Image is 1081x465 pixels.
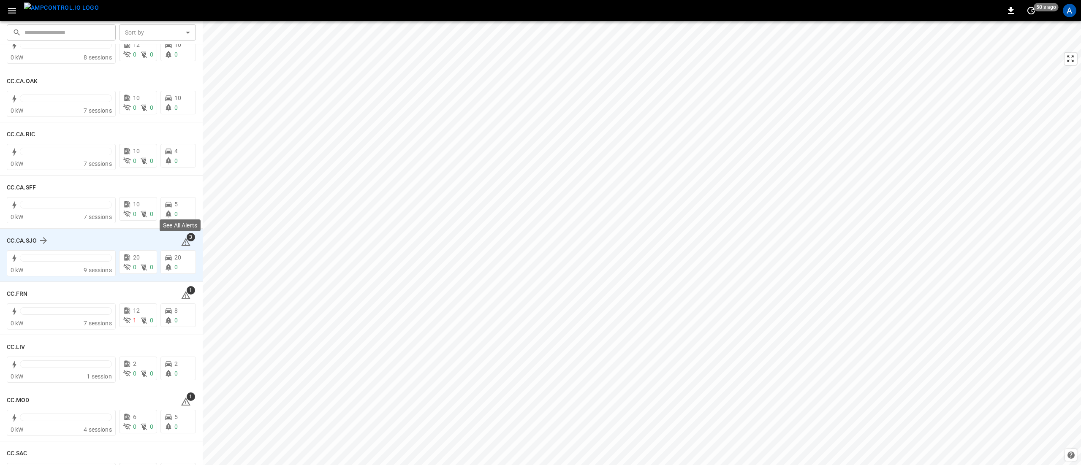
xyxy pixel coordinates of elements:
span: 0 kW [11,160,24,167]
h6: CC.FRN [7,289,28,299]
span: 4 sessions [84,426,112,433]
span: 0 [150,211,153,217]
span: 0 [174,104,178,111]
span: 0 [133,104,136,111]
span: 1 [187,392,195,401]
span: 10 [174,41,181,48]
span: 0 [174,317,178,324]
span: 7 sessions [84,160,112,167]
h6: CC.SAC [7,449,27,458]
span: 0 [174,370,178,377]
span: 0 [133,157,136,164]
span: 5 [174,201,178,208]
span: 0 [174,423,178,430]
span: 0 [150,317,153,324]
span: 7 sessions [84,214,112,220]
span: 0 [150,370,153,377]
span: 50 s ago [1034,3,1059,11]
span: 0 [133,423,136,430]
span: 7 sessions [84,320,112,327]
h6: CC.CA.RIC [7,130,35,139]
span: 10 [133,95,140,101]
span: 2 [133,360,136,367]
h6: CC.CA.OAK [7,77,38,86]
span: 6 [133,414,136,420]
span: 0 kW [11,54,24,61]
span: 1 [187,286,195,295]
span: 10 [174,95,181,101]
span: 0 kW [11,214,24,220]
span: 2 [174,360,178,367]
span: 0 kW [11,426,24,433]
span: 0 kW [11,373,24,380]
span: 0 [150,51,153,58]
span: 7 sessions [84,107,112,114]
span: 3 [187,233,195,241]
h6: CC.LIV [7,343,25,352]
img: ampcontrol.io logo [24,3,99,13]
span: 0 [150,104,153,111]
span: 8 sessions [84,54,112,61]
h6: CC.MOD [7,396,30,405]
span: 5 [174,414,178,420]
span: 12 [133,41,140,48]
span: 20 [133,254,140,261]
span: 12 [133,307,140,314]
span: 1 [133,317,136,324]
span: 0 [174,211,178,217]
span: 0 [150,157,153,164]
span: 0 [150,264,153,270]
div: profile-icon [1063,4,1076,17]
span: 0 [133,211,136,217]
span: 20 [174,254,181,261]
span: 0 [174,264,178,270]
span: 0 kW [11,107,24,114]
span: 10 [133,148,140,154]
span: 0 [174,51,178,58]
span: 9 sessions [84,267,112,273]
h6: CC.CA.SFF [7,183,36,192]
span: 1 session [87,373,111,380]
span: 4 [174,148,178,154]
span: 0 [174,157,178,164]
h6: CC.CA.SJO [7,236,37,246]
span: 0 [150,423,153,430]
span: 0 kW [11,320,24,327]
span: 8 [174,307,178,314]
button: set refresh interval [1024,4,1038,17]
span: 0 kW [11,267,24,273]
span: 10 [133,201,140,208]
span: 0 [133,51,136,58]
span: 0 [133,370,136,377]
span: 0 [133,264,136,270]
p: See All Alerts [163,221,197,230]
